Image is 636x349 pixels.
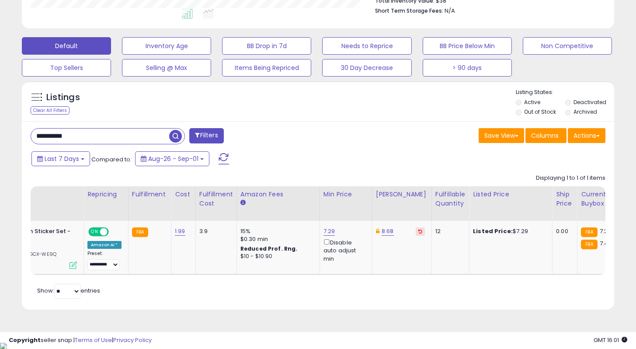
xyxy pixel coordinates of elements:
button: BB Drop in 7d [222,37,311,55]
div: [PERSON_NAME] [376,190,428,199]
span: Columns [531,131,559,140]
button: Aug-26 - Sep-01 [135,151,209,166]
span: 7.49 [600,239,612,248]
span: Compared to: [91,155,132,164]
div: Fulfillment [132,190,167,199]
div: Current Buybox Price [581,190,626,208]
span: Last 7 Days [45,154,79,163]
a: 7.29 [323,227,335,236]
div: Min Price [323,190,368,199]
small: FBA [581,227,597,237]
span: 2025-09-9 16:01 GMT [594,336,627,344]
small: FBA [581,240,597,249]
span: Show: entries [37,286,100,295]
b: Listed Price: [473,227,513,235]
div: Amazon AI * [87,241,122,249]
a: Privacy Policy [113,336,152,344]
button: > 90 days [423,59,512,77]
button: Inventory Age [122,37,211,55]
div: 0.00 [556,227,570,235]
div: Preset: [87,251,122,270]
label: Archived [573,108,597,115]
label: Out of Stock [524,108,556,115]
div: Fulfillable Quantity [435,190,466,208]
h5: Listings [46,91,80,104]
span: OFF [108,228,122,236]
div: seller snap | | [9,336,152,345]
div: Repricing [87,190,125,199]
button: BB Price Below Min [423,37,512,55]
b: Reduced Prof. Rng. [240,245,298,252]
button: Items Being Repriced [222,59,311,77]
div: Fulfillment Cost [199,190,233,208]
div: Listed Price [473,190,549,199]
button: Selling @ Max [122,59,211,77]
div: 3.9 [199,227,230,235]
button: Default [22,37,111,55]
a: 1.99 [175,227,185,236]
p: Listing States: [516,88,614,97]
div: Cost [175,190,192,199]
label: Active [524,98,540,106]
div: 15% [240,227,313,235]
div: Clear All Filters [31,106,70,115]
button: Filters [189,128,223,143]
button: Last 7 Days [31,151,90,166]
span: N/A [445,7,455,15]
a: 8.68 [382,227,394,236]
small: Amazon Fees. [240,199,246,207]
label: Deactivated [573,98,606,106]
span: ON [89,228,100,236]
div: $7.29 [473,227,546,235]
div: Amazon Fees [240,190,316,199]
b: Short Term Storage Fees: [375,7,443,14]
span: 7.29 [600,227,612,235]
div: $0.30 min [240,235,313,243]
span: Aug-26 - Sep-01 [148,154,198,163]
button: 30 Day Decrease [322,59,411,77]
div: Ship Price [556,190,573,208]
a: Terms of Use [75,336,112,344]
button: Non Competitive [523,37,612,55]
button: Actions [568,128,605,143]
small: FBA [132,227,148,237]
button: Columns [525,128,566,143]
div: Displaying 1 to 1 of 1 items [536,174,605,182]
button: Needs to Reprice [322,37,411,55]
button: Top Sellers [22,59,111,77]
button: Save View [479,128,524,143]
div: Disable auto adjust min [323,237,365,263]
div: $10 - $10.90 [240,253,313,260]
strong: Copyright [9,336,41,344]
div: 12 [435,227,462,235]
